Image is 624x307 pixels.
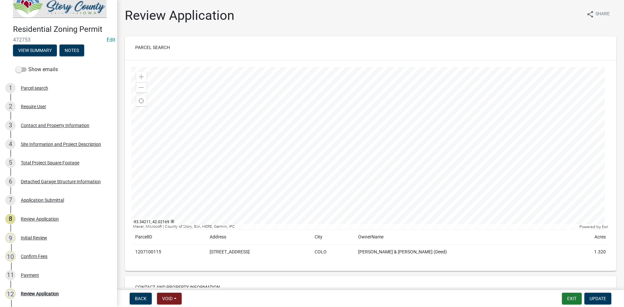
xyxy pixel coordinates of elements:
[13,37,104,43] span: 472753
[354,245,566,260] td: [PERSON_NAME] & [PERSON_NAME] (Deed)
[5,176,16,187] div: 6
[5,214,16,224] div: 8
[107,37,115,43] wm-modal-confirm: Edit Application Number
[311,245,354,260] td: COLO
[131,245,206,260] td: 1207100115
[21,86,48,90] div: Parcel search
[59,48,84,53] wm-modal-confirm: Notes
[5,120,16,131] div: 3
[354,230,566,245] td: OwnerName
[136,96,147,106] div: Find my location
[16,66,58,73] label: Show emails
[21,179,101,184] div: Detached Garage Structure Information
[21,198,64,202] div: Application Submittal
[21,123,89,128] div: Contact and Property Information
[5,251,16,262] div: 10
[595,10,610,18] span: Share
[206,245,311,260] td: [STREET_ADDRESS]
[130,42,175,53] button: Parcel search
[311,230,354,245] td: City
[578,224,610,229] div: Powered by
[13,45,57,56] button: View Summary
[5,288,16,299] div: 12
[567,230,610,245] td: Acres
[21,273,39,277] div: Payment
[131,230,206,245] td: ParcelID
[590,296,606,301] span: Update
[5,101,16,112] div: 2
[586,10,594,18] i: share
[206,230,311,245] td: Address
[135,296,147,301] span: Back
[13,48,57,53] wm-modal-confirm: Summary
[581,8,615,20] button: shareShare
[5,158,16,168] div: 5
[21,254,47,259] div: Confirm Fees
[136,72,147,82] div: Zoom in
[125,8,234,23] h1: Review Application
[59,45,84,56] button: Notes
[131,224,578,229] div: Maxar, Microsoft | County of Story, Esri, HERE, Garmin, iPC
[21,236,47,240] div: Initial Review
[130,281,225,293] button: Contact and Property Information
[5,270,16,280] div: 11
[602,224,608,229] a: Esri
[157,293,182,304] button: Void
[162,296,173,301] span: Void
[5,195,16,205] div: 7
[21,217,59,221] div: Review Application
[5,139,16,149] div: 4
[136,82,147,93] div: Zoom out
[5,233,16,243] div: 9
[13,25,112,34] h4: Residential Zoning Permit
[21,104,46,109] div: Require User
[21,160,79,165] div: Total Project Square Footage
[21,142,101,147] div: Site Information and Project Description
[130,293,152,304] button: Back
[107,37,115,43] a: Edit
[584,293,611,304] button: Update
[5,83,16,93] div: 1
[21,291,59,296] div: Review Application
[567,245,610,260] td: 1.320
[562,293,582,304] button: Exit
